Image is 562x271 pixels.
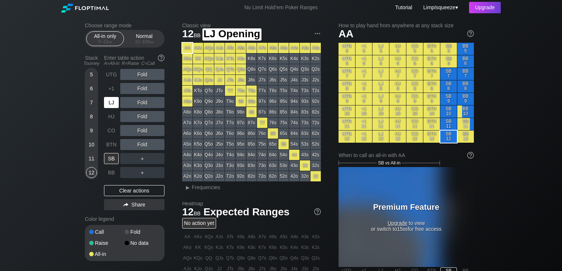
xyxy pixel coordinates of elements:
div: J6o [214,128,225,139]
div: K4s [289,53,299,64]
div: K9s [236,53,246,64]
div: LJ 11 [372,118,389,130]
div: 12 – 100 [129,39,160,44]
div: Fold [120,111,164,122]
div: Q3o [204,160,214,171]
div: ▾ [421,3,459,11]
div: KQo [193,64,203,74]
div: 75s [278,118,289,128]
div: SB 9 [440,93,457,105]
div: BTN 7 [423,68,440,80]
div: 43s [300,150,310,160]
div: 52o [278,171,289,181]
div: QTo [204,86,214,96]
div: T6s [268,86,278,96]
div: 86o [246,128,257,139]
div: K6o [193,128,203,139]
div: BB 10 [457,105,474,118]
h3: Premium Feature [360,202,452,212]
div: HJ 7 [389,68,406,80]
div: 97s [257,96,267,107]
div: BB 6 [457,55,474,67]
div: Fold [120,69,164,80]
div: Fold [120,97,164,108]
div: T6o [225,128,235,139]
div: A7o [182,118,192,128]
div: ATs [225,43,235,53]
div: 72s [311,118,321,128]
div: J9o [214,96,225,107]
div: 82s [311,107,321,117]
div: A2s [311,43,321,53]
div: SB 6 [440,55,457,67]
div: 65o [268,139,278,149]
div: BB 5 [457,43,474,55]
div: UTG 6 [339,55,355,67]
div: UTG 7 [339,68,355,80]
div: SB 10 [440,105,457,118]
img: help.32db89a4.svg [313,208,322,216]
div: 87s [257,107,267,117]
div: +1 11 [355,118,372,130]
div: UTG [104,69,119,80]
div: 92o [236,171,246,181]
div: 64s [289,128,299,139]
div: Enter table action [104,52,164,69]
div: TT [225,86,235,96]
div: Fold [120,83,164,94]
div: 74o [257,150,267,160]
div: J9s [236,75,246,85]
div: Q5o [204,139,214,149]
div: LJ 7 [372,68,389,80]
span: 12 [181,28,202,41]
div: J6s [268,75,278,85]
div: 22 [311,171,321,181]
div: HJ 5 [389,43,406,55]
div: ATo [182,86,192,96]
div: 84o [246,150,257,160]
div: UTG 10 [339,105,355,118]
div: BTN 8 [423,80,440,93]
div: J8o [214,107,225,117]
div: QJo [204,75,214,85]
div: KK [193,53,203,64]
div: +1 10 [355,105,372,118]
div: Fold [120,139,164,150]
span: bb [194,31,201,39]
div: T8o [225,107,235,117]
div: LJ [104,97,119,108]
div: 76o [257,128,267,139]
div: HJ [104,111,119,122]
div: BB 12 [457,131,474,143]
div: T9s [236,86,246,96]
div: 54o [278,150,289,160]
div: AJo [182,75,192,85]
div: 99 [236,96,246,107]
div: 83o [246,160,257,171]
div: A6o [182,128,192,139]
div: LJ 10 [372,105,389,118]
div: 7 [86,97,97,108]
img: Floptimal logo [61,4,108,13]
div: 53s [300,139,310,149]
div: +1 7 [355,68,372,80]
div: AA [182,43,192,53]
div: BTN [104,139,119,150]
div: K4o [193,150,203,160]
div: 76s [268,118,278,128]
h2: How to play hand from anywhere at any stack size [339,22,474,28]
div: AKo [182,53,192,64]
div: Q5s [278,64,289,74]
div: 82o [246,171,257,181]
div: T5o [225,139,235,149]
div: 63s [300,128,310,139]
div: 32o [300,171,310,181]
div: BB 7 [457,68,474,80]
div: 73o [257,160,267,171]
div: T5s [278,86,289,96]
div: K2s [311,53,321,64]
div: A5o [182,139,192,149]
div: 32s [311,160,321,171]
div: UTG 12 [339,131,355,143]
div: HJ 10 [389,105,406,118]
